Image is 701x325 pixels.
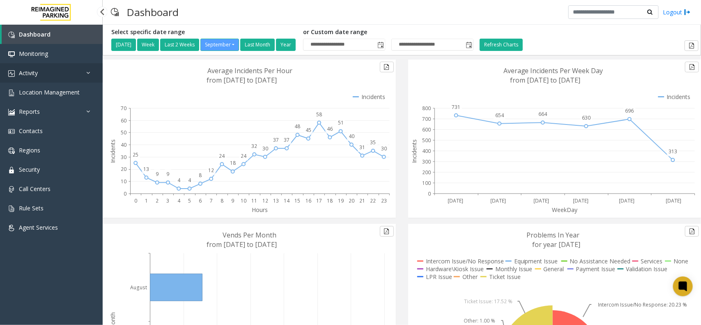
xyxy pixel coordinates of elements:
img: 'icon' [8,109,15,115]
text: 48 [295,123,301,130]
text: 23 [381,197,387,204]
text: 10 [121,178,126,185]
text: [DATE] [666,197,682,204]
text: 500 [422,137,431,144]
text: 664 [538,111,547,118]
text: 17 [316,197,322,204]
text: from [DATE] to [DATE] [510,76,580,85]
text: 6 [199,197,202,204]
text: 30 [262,145,268,152]
text: 40 [349,133,354,140]
text: 37 [284,136,290,143]
text: [DATE] [573,197,588,204]
span: Toggle popup [464,39,473,51]
text: 24 [219,152,225,159]
text: [DATE] [533,197,549,204]
text: 11 [251,197,257,204]
text: 8 [199,172,202,179]
text: 700 [422,115,431,122]
text: 800 [422,105,431,112]
span: Regions [19,146,40,154]
span: Contacts [19,127,43,135]
text: August [130,284,147,291]
text: [DATE] [619,197,634,204]
text: 18 [327,197,333,204]
text: 25 [133,151,138,158]
text: 630 [582,114,591,121]
text: 2 [156,197,159,204]
text: 16 [306,197,311,204]
text: 35 [370,139,376,146]
text: 21 [359,197,365,204]
text: 60 [121,117,126,124]
text: 0 [428,190,431,197]
text: 400 [422,148,431,154]
text: 654 [495,112,504,119]
text: 0 [124,190,126,197]
button: September [200,39,239,51]
text: 37 [273,136,279,143]
img: logout [684,8,691,16]
a: Logout [663,8,691,16]
button: Last 2 Weeks [160,39,199,51]
text: 31 [359,144,365,151]
text: 4 [177,197,181,204]
text: 731 [452,104,460,111]
span: Call Centers [19,185,51,193]
text: 22 [370,197,376,204]
text: Ticket Issue: 17.52 % [464,298,513,305]
text: Incidents [410,139,418,163]
text: 696 [625,107,634,114]
text: 19 [338,197,344,204]
button: Year [276,39,296,51]
text: Incidents [109,139,117,163]
button: Export to pdf [685,226,699,237]
button: Export to pdf [380,226,394,237]
img: 'icon' [8,128,15,135]
text: [DATE] [490,197,506,204]
text: Intercom Issue/No Response: 20.23 % [598,301,687,308]
text: 70 [121,105,126,112]
button: Export to pdf [380,62,394,72]
img: 'icon' [8,90,15,96]
text: 9 [167,171,170,177]
span: Reports [19,108,40,115]
text: 20 [121,166,126,173]
text: 100 [422,180,431,187]
text: 51 [338,119,344,126]
button: Last Month [240,39,275,51]
text: 13 [143,166,149,173]
text: 8 [221,197,223,204]
text: 20 [349,197,354,204]
text: 15 [295,197,301,204]
img: 'icon' [8,186,15,193]
text: 12 [262,197,268,204]
text: 9 [156,171,159,177]
img: 'icon' [8,167,15,173]
button: Refresh Charts [480,39,523,51]
img: 'icon' [8,70,15,77]
img: 'icon' [8,148,15,154]
text: Average Incidents Per Week Day [503,66,603,75]
text: 313 [669,148,677,155]
img: 'icon' [8,225,15,231]
text: Problems In Year [526,230,579,240]
text: 200 [422,169,431,176]
text: 24 [241,152,247,159]
text: 9 [231,197,234,204]
text: 300 [422,158,431,165]
span: Monitoring [19,50,48,58]
text: 3 [167,197,170,204]
text: 4 [188,177,191,184]
button: Export to pdf [685,40,699,51]
img: 'icon' [8,205,15,212]
span: Security [19,166,40,173]
text: 7 [210,197,213,204]
h3: Dashboard [123,2,183,22]
button: Export to pdf [685,62,699,72]
text: 14 [284,197,290,204]
text: from [DATE] to [DATE] [207,240,277,249]
span: Rule Sets [19,204,44,212]
span: Agent Services [19,224,58,231]
button: Week [137,39,159,51]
